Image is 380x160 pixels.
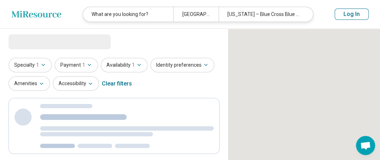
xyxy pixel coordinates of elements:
button: Availability1 [101,58,148,72]
div: What are you looking for? [83,7,173,22]
span: Loading... [9,34,68,49]
span: 1 [132,61,135,69]
span: 1 [82,61,85,69]
div: Clear filters [102,75,132,92]
button: Accessibility [53,76,99,91]
div: [GEOGRAPHIC_DATA], [GEOGRAPHIC_DATA] [173,7,218,22]
div: [US_STATE] – Blue Cross Blue Shield [219,7,309,22]
button: Log In [335,9,369,20]
button: Payment1 [55,58,98,72]
span: 1 [36,61,39,69]
button: Amenities [9,76,50,91]
button: Specialty1 [9,58,52,72]
button: Identity preferences [150,58,214,72]
div: Open chat [356,136,375,155]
